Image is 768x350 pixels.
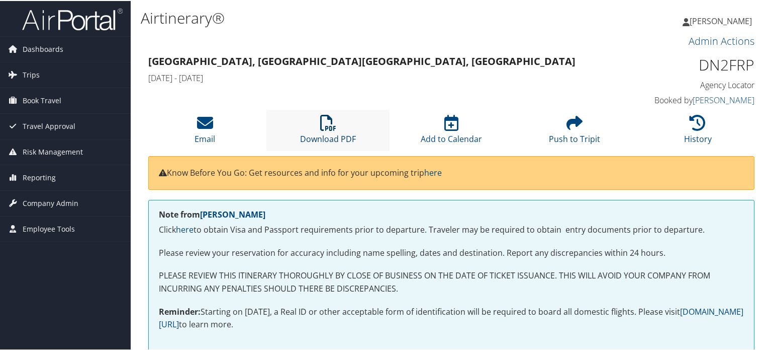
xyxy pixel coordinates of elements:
[23,113,75,138] span: Travel Approval
[159,223,744,236] p: Click to obtain Visa and Passport requirements prior to departure. Traveler may be required to ob...
[159,208,265,219] strong: Note from
[148,53,575,67] strong: [GEOGRAPHIC_DATA], [GEOGRAPHIC_DATA] [GEOGRAPHIC_DATA], [GEOGRAPHIC_DATA]
[22,7,123,30] img: airportal-logo.png
[300,119,356,144] a: Download PDF
[424,166,442,177] a: here
[23,164,56,189] span: Reporting
[23,87,61,112] span: Book Travel
[614,79,754,90] h4: Agency Locator
[421,119,482,144] a: Add to Calendar
[176,223,194,234] a: here
[195,119,215,144] a: Email
[159,166,744,179] p: Know Before You Go: Get resources and info for your upcoming trip
[614,94,754,105] h4: Booked by
[689,33,754,47] a: Admin Actions
[614,53,754,75] h1: DN2FRP
[148,72,599,83] h4: [DATE] - [DATE]
[683,5,762,35] a: [PERSON_NAME]
[23,36,63,61] span: Dashboards
[23,138,83,164] span: Risk Management
[693,94,754,105] a: [PERSON_NAME]
[159,305,744,330] p: Starting on [DATE], a Real ID or other acceptable form of identification will be required to boar...
[159,268,744,294] p: PLEASE REVIEW THIS ITINERARY THOROUGHLY BY CLOSE OF BUSINESS ON THE DATE OF TICKET ISSUANCE. THIS...
[23,216,75,241] span: Employee Tools
[549,119,600,144] a: Push to Tripit
[200,208,265,219] a: [PERSON_NAME]
[159,305,201,316] strong: Reminder:
[684,119,712,144] a: History
[690,15,752,26] span: [PERSON_NAME]
[141,7,555,28] h1: Airtinerary®
[23,61,40,87] span: Trips
[159,246,744,259] p: Please review your reservation for accuracy including name spelling, dates and destination. Repor...
[23,190,78,215] span: Company Admin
